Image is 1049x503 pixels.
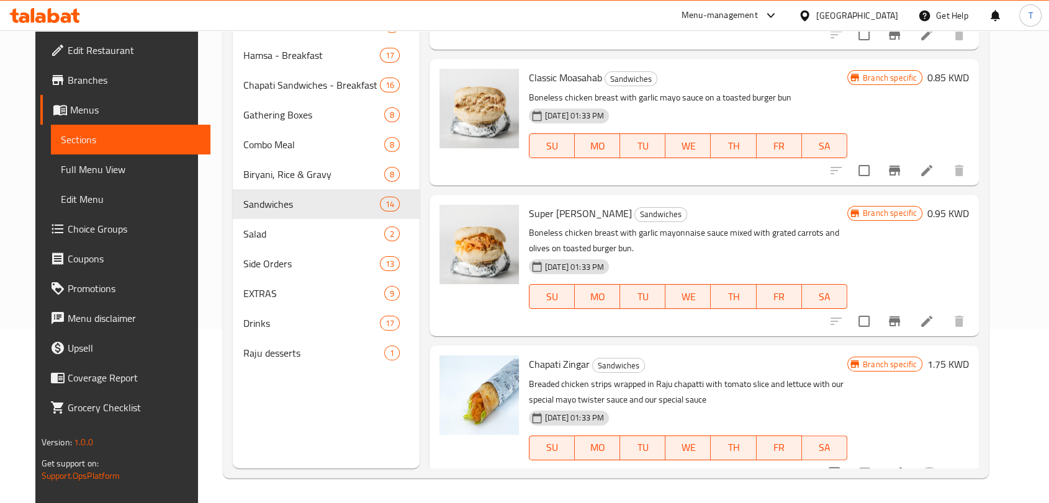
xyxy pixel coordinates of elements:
[233,40,419,70] div: Hamsa - Breakfast17
[380,79,399,91] span: 16
[716,288,751,306] span: TH
[243,107,384,122] div: Gathering Boxes
[40,274,210,303] a: Promotions
[575,435,620,460] button: MO
[68,281,200,296] span: Promotions
[42,468,120,484] a: Support.OpsPlatform
[233,338,419,368] div: Raju desserts1
[233,70,419,100] div: Chapati Sandwiches - Breakfast16
[851,158,877,184] span: Select to update
[68,43,200,58] span: Edit Restaurant
[68,400,200,415] span: Grocery Checklist
[625,137,660,155] span: TU
[243,345,384,360] span: Raju desserts
[529,355,590,373] span: Chapati Zingar
[61,132,200,147] span: Sections
[40,95,210,125] a: Menus
[243,167,384,182] span: Biryani, Rice & Gravy
[944,20,974,50] button: delete
[816,9,898,22] div: [GEOGRAPHIC_DATA]
[858,72,922,84] span: Branch specific
[927,205,969,222] h6: 0.95 KWD
[880,20,909,50] button: Branch-specific-item
[380,258,399,270] span: 13
[384,167,400,182] div: items
[851,22,877,48] span: Select to update
[61,192,200,207] span: Edit Menu
[592,358,645,373] div: Sandwiches
[540,261,609,273] span: [DATE] 01:33 PM
[927,69,969,86] h6: 0.85 KWD
[889,465,904,480] a: Edit menu item
[534,438,570,456] span: SU
[716,438,751,456] span: TH
[380,78,400,92] div: items
[233,278,419,308] div: EXTRAS9
[927,355,969,373] h6: 1.75 KWD
[580,438,615,456] span: MO
[40,363,210,393] a: Coverage Report
[243,78,379,92] span: Chapati Sandwiches - Breakfast
[243,48,379,63] span: Hamsa - Breakfast
[914,458,944,487] button: delete
[380,318,399,329] span: 17
[380,50,399,61] span: 17
[665,435,711,460] button: WE
[944,306,974,336] button: delete
[665,284,711,309] button: WE
[919,27,934,42] a: Edit menu item
[635,207,687,221] span: Sandwiches
[682,8,758,23] div: Menu-management
[944,458,974,487] button: show more
[529,68,602,87] span: Classic Moasahab
[40,333,210,363] a: Upsell
[233,130,419,159] div: Combo Meal8
[919,314,934,329] a: Edit menu item
[944,156,974,185] button: delete
[68,341,200,355] span: Upsell
[580,137,615,155] span: MO
[529,284,575,309] button: SU
[70,102,200,117] span: Menus
[68,370,200,385] span: Coverage Report
[51,125,210,154] a: Sections
[802,133,847,158] button: SA
[620,133,665,158] button: TU
[757,435,802,460] button: FR
[68,221,200,236] span: Choice Groups
[534,288,570,306] span: SU
[1028,9,1032,22] span: T
[40,65,210,95] a: Branches
[716,137,751,155] span: TH
[711,284,756,309] button: TH
[580,288,615,306] span: MO
[880,156,909,185] button: Branch-specific-item
[670,438,706,456] span: WE
[529,90,847,105] p: Boneless chicken breast with garlic mayo sauce on a toasted burger bun
[851,308,877,334] span: Select to update
[40,303,210,333] a: Menu disclaimer
[762,288,797,306] span: FR
[529,204,632,223] span: Super [PERSON_NAME]
[243,197,379,211] span: Sandwiches
[384,286,400,301] div: items
[243,256,379,271] span: Side Orders
[858,358,922,370] span: Branch specific
[385,347,399,359] span: 1
[380,48,400,63] div: items
[385,169,399,180] span: 8
[61,162,200,177] span: Full Menu View
[620,284,665,309] button: TU
[575,133,620,158] button: MO
[380,256,400,271] div: items
[807,438,842,456] span: SA
[919,163,934,178] a: Edit menu item
[807,288,842,306] span: SA
[68,251,200,266] span: Coupons
[243,226,384,241] span: Salad
[233,6,419,373] nav: Menu sections
[385,109,399,121] span: 8
[802,284,847,309] button: SA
